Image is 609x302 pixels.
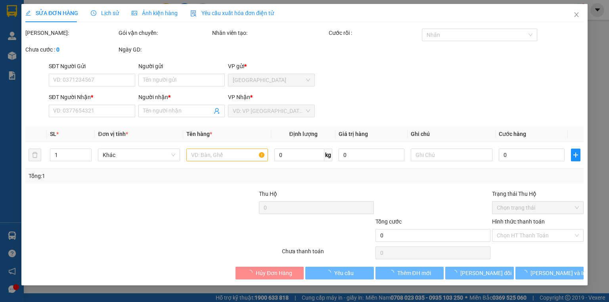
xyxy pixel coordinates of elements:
strong: 342 [PERSON_NAME], P1, Q10, TP.HCM - 0931 556 979 [3,30,115,48]
img: icon [190,10,197,17]
button: delete [29,149,41,161]
span: Yêu cầu [334,269,354,277]
div: Chưa cước : [25,45,117,54]
input: Ghi Chú [411,149,492,161]
span: close [573,11,580,18]
span: Lịch sử [91,10,119,16]
span: Đơn vị tính [98,131,128,137]
span: SỬA ĐƠN HÀNG [25,10,78,16]
span: Ảnh kiện hàng [132,10,178,16]
span: loading [326,270,334,275]
div: Người gửi [138,62,225,71]
button: Hủy Đơn Hàng [236,267,304,279]
span: Khác [103,149,175,161]
div: VP gửi [228,62,314,71]
div: Cước rồi : [329,29,420,37]
span: [PERSON_NAME] đổi [460,269,511,277]
span: Giá trị hàng [339,131,368,137]
div: Người nhận [138,93,225,101]
div: Chưa thanh toán [281,247,374,261]
span: user-add [214,108,220,114]
span: kg [324,149,332,161]
span: Tổng cước [375,218,402,225]
span: plus [571,152,580,158]
strong: Khu K1, [PERSON_NAME] [PERSON_NAME], [PERSON_NAME][GEOGRAPHIC_DATA], [GEOGRAPHIC_DATA]PRTC - 0931... [3,50,113,80]
span: Yêu cầu xuất hóa đơn điện tử [190,10,274,16]
div: [PERSON_NAME]: [25,29,117,37]
div: Ngày GD: [119,45,210,54]
span: Định lượng [289,131,317,137]
span: Hủy Đơn Hàng [256,269,292,277]
div: Nhân viên tạo: [212,29,327,37]
span: loading [247,270,256,275]
span: edit [25,10,31,16]
span: loading [452,270,460,275]
span: Thu Hộ [259,191,277,197]
span: clock-circle [91,10,96,16]
button: [PERSON_NAME] đổi [445,267,514,279]
button: Yêu cầu [305,267,374,279]
span: Thêm ĐH mới [397,269,431,277]
p: VP [GEOGRAPHIC_DATA]: [3,29,116,48]
span: loading [522,270,530,275]
button: plus [571,149,580,161]
strong: NHƯ QUỲNH [22,3,97,18]
button: Close [565,4,588,26]
div: Gói vận chuyển: [119,29,210,37]
span: Chọn trạng thái [497,202,579,214]
th: Ghi chú [408,126,496,142]
span: VP Nhận [228,94,250,100]
label: Hình thức thanh toán [492,218,545,225]
button: Thêm ĐH mới [375,267,444,279]
span: Cước hàng [499,131,526,137]
span: Tên hàng [186,131,212,137]
span: Sài Gòn [233,74,310,86]
span: [PERSON_NAME] và In [530,269,586,277]
button: [PERSON_NAME] và In [515,267,584,279]
span: picture [132,10,137,16]
div: SĐT Người Gửi [49,62,135,71]
div: SĐT Người Nhận [49,93,135,101]
span: [PERSON_NAME]: [3,49,52,57]
span: loading [388,270,397,275]
span: SL [50,131,56,137]
b: 0 [56,46,59,53]
input: VD: Bàn, Ghế [186,149,268,161]
div: Trạng thái Thu Hộ [492,189,584,198]
div: Tổng: 1 [29,172,236,180]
